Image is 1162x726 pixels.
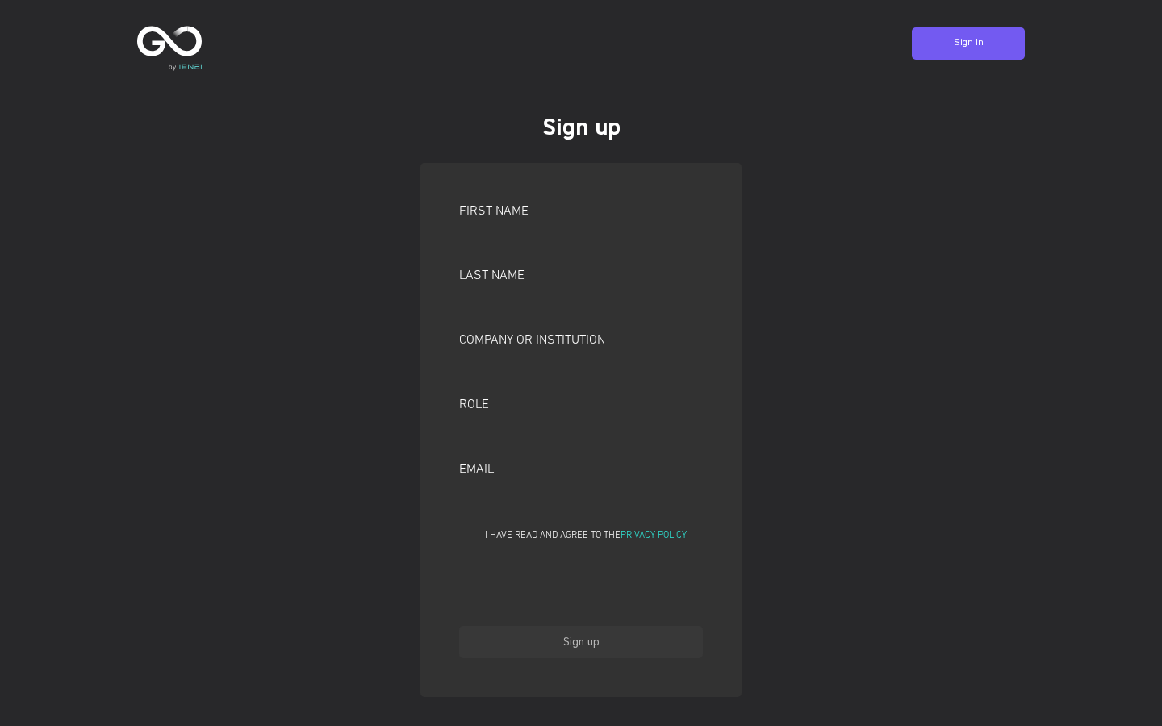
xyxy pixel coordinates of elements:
img: image [137,16,202,81]
label: Email [459,460,703,476]
button: Sign In [912,27,1025,60]
label: Company or Institution [459,331,703,347]
div: Sign In [942,26,996,61]
label: Role [459,395,703,411]
label: First name [459,202,703,218]
label: I have read and agree to the [485,528,703,544]
a: Privacy Policy [621,528,687,543]
iframe: Widget containing checkbox for hCaptcha security challenge [459,557,703,618]
p: Sign up [437,111,725,147]
label: Last name [459,266,703,282]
